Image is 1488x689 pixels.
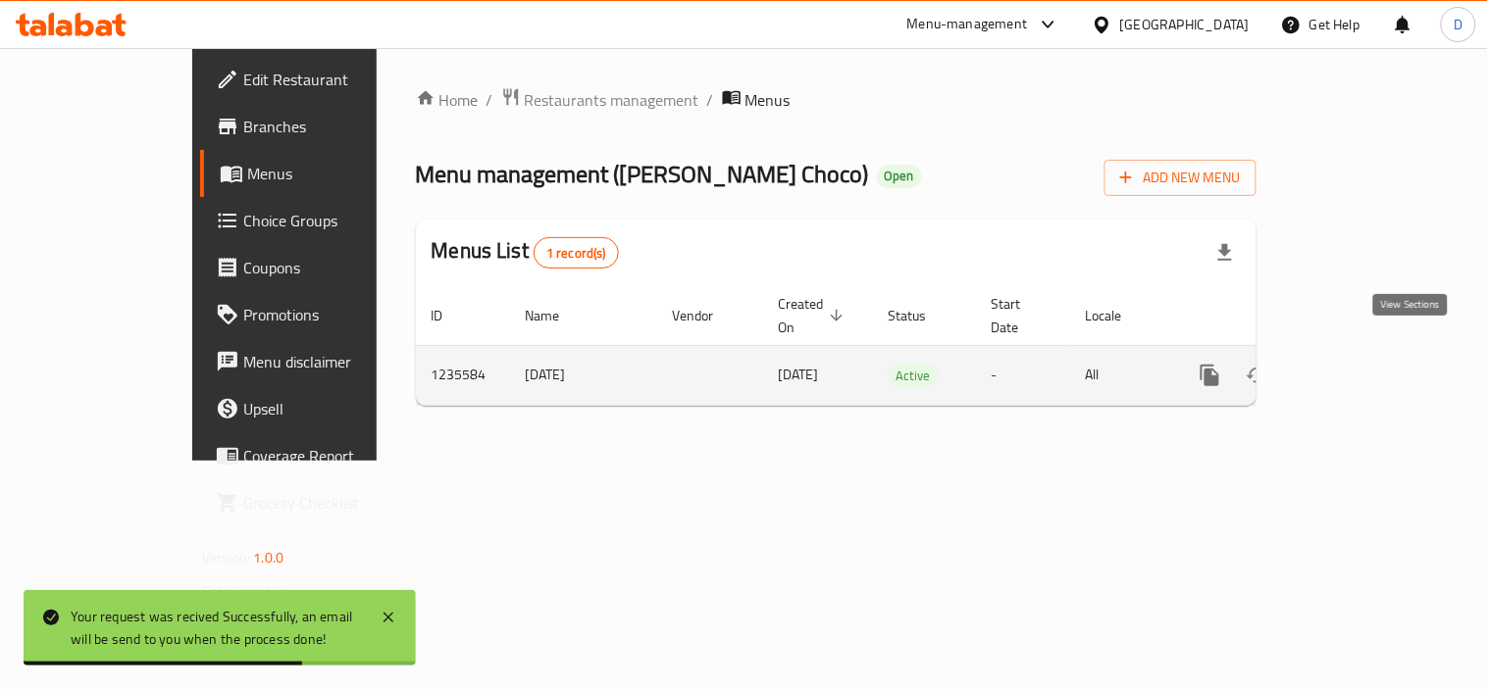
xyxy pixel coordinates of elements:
[1120,166,1241,190] span: Add New Menu
[243,444,425,468] span: Coverage Report
[416,88,479,112] a: Home
[525,88,699,112] span: Restaurants management
[200,479,440,526] a: Grocery Checklist
[243,209,425,232] span: Choice Groups
[243,256,425,279] span: Coupons
[200,385,440,432] a: Upsell
[526,304,586,327] span: Name
[1086,304,1148,327] span: Locale
[200,432,440,479] a: Coverage Report
[202,578,292,604] span: Get support on:
[779,292,849,339] span: Created On
[501,87,699,113] a: Restaurants management
[253,545,283,570] span: 1.0.0
[487,88,493,112] li: /
[200,56,440,103] a: Edit Restaurant
[1454,14,1462,35] span: D
[535,244,618,263] span: 1 record(s)
[1171,286,1391,346] th: Actions
[243,115,425,138] span: Branches
[200,291,440,338] a: Promotions
[889,365,939,387] span: Active
[510,345,657,405] td: [DATE]
[243,68,425,91] span: Edit Restaurant
[992,292,1047,339] span: Start Date
[432,304,469,327] span: ID
[889,364,939,387] div: Active
[877,168,922,184] span: Open
[534,237,619,269] div: Total records count
[243,350,425,373] span: Menu disclaimer
[200,150,440,197] a: Menus
[1070,345,1171,405] td: All
[200,197,440,244] a: Choice Groups
[745,88,791,112] span: Menus
[416,345,510,405] td: 1235584
[1202,229,1249,276] div: Export file
[707,88,714,112] li: /
[1104,160,1257,196] button: Add New Menu
[416,152,869,196] span: Menu management ( [PERSON_NAME] Choco )
[416,87,1257,113] nav: breadcrumb
[243,491,425,515] span: Grocery Checklist
[243,397,425,420] span: Upsell
[416,286,1391,406] table: enhanced table
[889,304,952,327] span: Status
[202,545,250,570] span: Version:
[1120,14,1250,35] div: [GEOGRAPHIC_DATA]
[779,362,819,387] span: [DATE]
[200,103,440,150] a: Branches
[1234,352,1281,399] button: Change Status
[71,606,361,650] div: Your request was recived Successfully, an email will be send to you when the process done!
[432,236,619,269] h2: Menus List
[243,303,425,326] span: Promotions
[673,304,740,327] span: Vendor
[200,244,440,291] a: Coupons
[976,345,1070,405] td: -
[877,165,922,188] div: Open
[907,13,1028,36] div: Menu-management
[1187,352,1234,399] button: more
[200,338,440,385] a: Menu disclaimer
[247,162,425,185] span: Menus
